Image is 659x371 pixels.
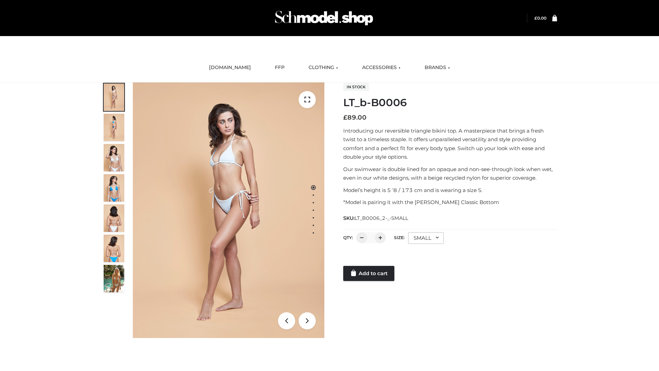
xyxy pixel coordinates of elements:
[534,15,546,21] bdi: 0.00
[343,235,353,240] label: QTY:
[534,15,546,21] a: £0.00
[534,15,537,21] span: £
[273,4,375,32] img: Schmodel Admin 964
[343,198,557,207] p: *Model is pairing it with the [PERSON_NAME] Classic Bottom
[343,186,557,195] p: Model’s height is 5 ‘8 / 173 cm and is wearing a size S.
[204,60,256,75] a: [DOMAIN_NAME]
[355,215,408,221] span: LT_B0006_2-_-SMALL
[357,60,406,75] a: ACCESSORIES
[343,83,369,91] span: In stock
[419,60,455,75] a: BRANDS
[104,174,124,202] img: ArielClassicBikiniTop_CloudNine_AzureSky_OW114ECO_4-scaled.jpg
[343,126,557,161] p: Introducing our reversible triangle bikini top. A masterpiece that brings a fresh twist to a time...
[104,114,124,141] img: ArielClassicBikiniTop_CloudNine_AzureSky_OW114ECO_2-scaled.jpg
[104,144,124,171] img: ArielClassicBikiniTop_CloudNine_AzureSky_OW114ECO_3-scaled.jpg
[343,266,394,281] a: Add to cart
[343,114,367,121] bdi: 89.00
[343,114,347,121] span: £
[408,232,444,244] div: SMALL
[343,97,557,109] h1: LT_b-B0006
[133,82,324,338] img: ArielClassicBikiniTop_CloudNine_AzureSky_OW114ECO_1
[104,265,124,292] img: Arieltop_CloudNine_AzureSky2.jpg
[104,83,124,111] img: ArielClassicBikiniTop_CloudNine_AzureSky_OW114ECO_1-scaled.jpg
[394,235,405,240] label: Size:
[104,235,124,262] img: ArielClassicBikiniTop_CloudNine_AzureSky_OW114ECO_8-scaled.jpg
[343,214,409,222] span: SKU:
[104,204,124,232] img: ArielClassicBikiniTop_CloudNine_AzureSky_OW114ECO_7-scaled.jpg
[343,165,557,182] p: Our swimwear is double lined for an opaque and non-see-through look when wet, even in our white d...
[270,60,290,75] a: FFP
[303,60,343,75] a: CLOTHING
